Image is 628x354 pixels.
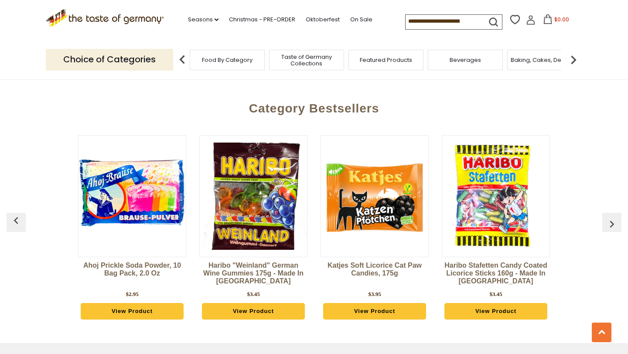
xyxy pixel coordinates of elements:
[537,14,574,27] button: $0.00
[247,290,259,299] div: $3.45
[368,290,381,299] div: $3.95
[489,290,502,299] div: $3.45
[78,262,186,288] a: Ahoj Prickle Soda Powder, 10 bag pack, 2.0 oz
[78,143,186,250] img: Ahoj Prickle Soda Powder, 10 bag pack, 2.0 oz
[323,303,426,320] a: View Product
[306,15,340,24] a: Oktoberfest
[605,217,619,231] img: previous arrow
[188,15,218,24] a: Seasons
[229,15,295,24] a: Christmas - PRE-ORDER
[321,143,428,250] img: Katjes Soft Licorice Cat Paw Candies, 175g
[9,214,23,228] img: previous arrow
[442,143,549,250] img: Haribo Stafetten Candy Coated Licorice Sticks 160g - Made in Germany
[199,262,307,288] a: Haribo "Weinland" German Wine Gummies 175g - Made in [GEOGRAPHIC_DATA]
[350,15,372,24] a: On Sale
[360,57,412,63] a: Featured Products
[321,262,429,288] a: Katjes Soft Licorice Cat Paw Candies, 175g
[554,16,569,23] span: $0.00
[444,303,547,320] a: View Product
[565,51,582,68] img: next arrow
[442,262,550,288] a: Haribo Stafetten Candy Coated Licorice Sticks 160g - Made in [GEOGRAPHIC_DATA]
[11,88,617,124] div: Category Bestsellers
[200,143,307,250] img: Haribo
[272,54,341,67] a: Taste of Germany Collections
[46,49,173,70] p: Choice of Categories
[202,57,253,63] a: Food By Category
[202,303,305,320] a: View Product
[174,51,191,68] img: previous arrow
[450,57,481,63] a: Beverages
[81,303,184,320] a: View Product
[126,290,138,299] div: $2.95
[511,57,578,63] a: Baking, Cakes, Desserts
